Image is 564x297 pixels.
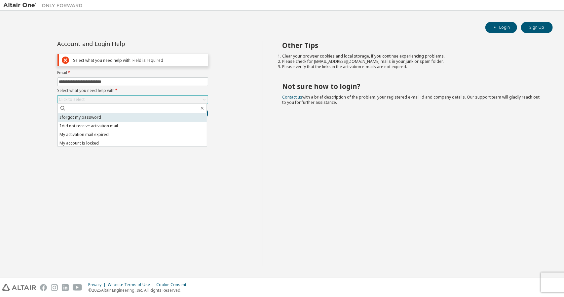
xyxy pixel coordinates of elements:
[282,41,541,50] h2: Other Tips
[59,97,85,102] div: Click to select
[57,70,208,75] label: Email
[58,96,208,104] div: Click to select
[73,58,205,63] div: Select what you need help with: Field is required
[40,284,47,291] img: facebook.svg
[485,22,517,33] button: Login
[521,22,553,33] button: Sign Up
[73,284,82,291] img: youtube.svg
[282,94,540,105] span: with a brief description of the problem, your registered e-mail id and company details. Our suppo...
[51,284,58,291] img: instagram.svg
[282,59,541,64] li: Please check for [EMAIL_ADDRESS][DOMAIN_NAME] mails in your junk or spam folder.
[108,282,156,287] div: Website Terms of Use
[88,282,108,287] div: Privacy
[2,284,36,291] img: altair_logo.svg
[88,287,190,293] p: © 2025 Altair Engineering, Inc. All Rights Reserved.
[282,64,541,69] li: Please verify that the links in the activation e-mails are not expired.
[57,88,208,93] label: Select what you need help with
[58,113,207,122] li: I forgot my password
[62,284,69,291] img: linkedin.svg
[3,2,86,9] img: Altair One
[57,41,178,46] div: Account and Login Help
[156,282,190,287] div: Cookie Consent
[282,82,541,91] h2: Not sure how to login?
[282,54,541,59] li: Clear your browser cookies and local storage, if you continue experiencing problems.
[282,94,302,100] a: Contact us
